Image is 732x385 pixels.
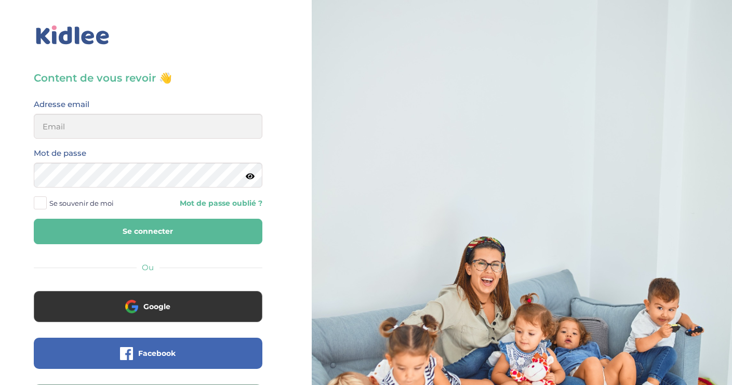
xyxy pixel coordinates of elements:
a: Mot de passe oublié ? [156,198,262,208]
button: Google [34,291,262,322]
span: Se souvenir de moi [49,196,114,210]
span: Ou [142,262,154,272]
input: Email [34,114,262,139]
span: Google [143,301,170,312]
button: Se connecter [34,219,262,244]
img: google.png [125,300,138,313]
label: Mot de passe [34,147,86,160]
a: Facebook [34,355,262,365]
button: Facebook [34,338,262,369]
img: facebook.png [120,347,133,360]
label: Adresse email [34,98,89,111]
img: logo_kidlee_bleu [34,23,112,47]
a: Google [34,309,262,318]
h3: Content de vous revoir 👋 [34,71,262,85]
span: Facebook [138,348,176,359]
